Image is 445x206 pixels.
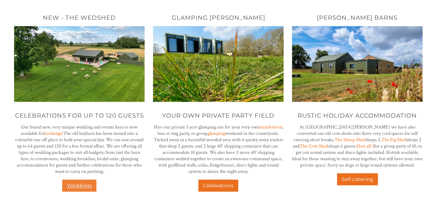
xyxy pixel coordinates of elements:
[153,124,284,175] p: Hire our private 3 acre glamping site for your very own , hen or stag party, or group weekend in ...
[62,180,96,192] a: Weddings
[44,130,63,137] a: bookings!
[292,14,422,21] h2: [PERSON_NAME] Barns
[198,180,238,192] a: Celebrations
[292,124,422,168] p: At [GEOGRAPHIC_DATA][PERSON_NAME] we have also converted our old cow sheds into three very cool s...
[381,137,407,143] a: The Pig Shed
[153,26,284,102] img: Glamping_T.full.jpg
[357,143,374,149] a: Hire all 3
[14,124,145,175] p: Our brand new, very unique wedding and events barn is now available for The old haybarn has been ...
[14,26,145,102] img: Wedshed_from_above.full.jpg
[292,26,422,102] img: 20210802_115430.original.full.jpg
[14,14,145,21] h2: NEW - The Wedshed
[337,173,378,185] a: Self-catering
[153,14,284,21] h2: Glamping [PERSON_NAME]
[292,112,422,119] h2: Rustic holiday accommodation
[300,143,328,149] a: The Cow Shed
[335,137,365,143] a: The Sheep Shed
[259,124,282,130] a: minifestival
[208,130,225,137] a: glamping
[153,112,284,119] h2: Your own private party field
[14,112,145,119] h2: Celebrations for up to 120 guests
